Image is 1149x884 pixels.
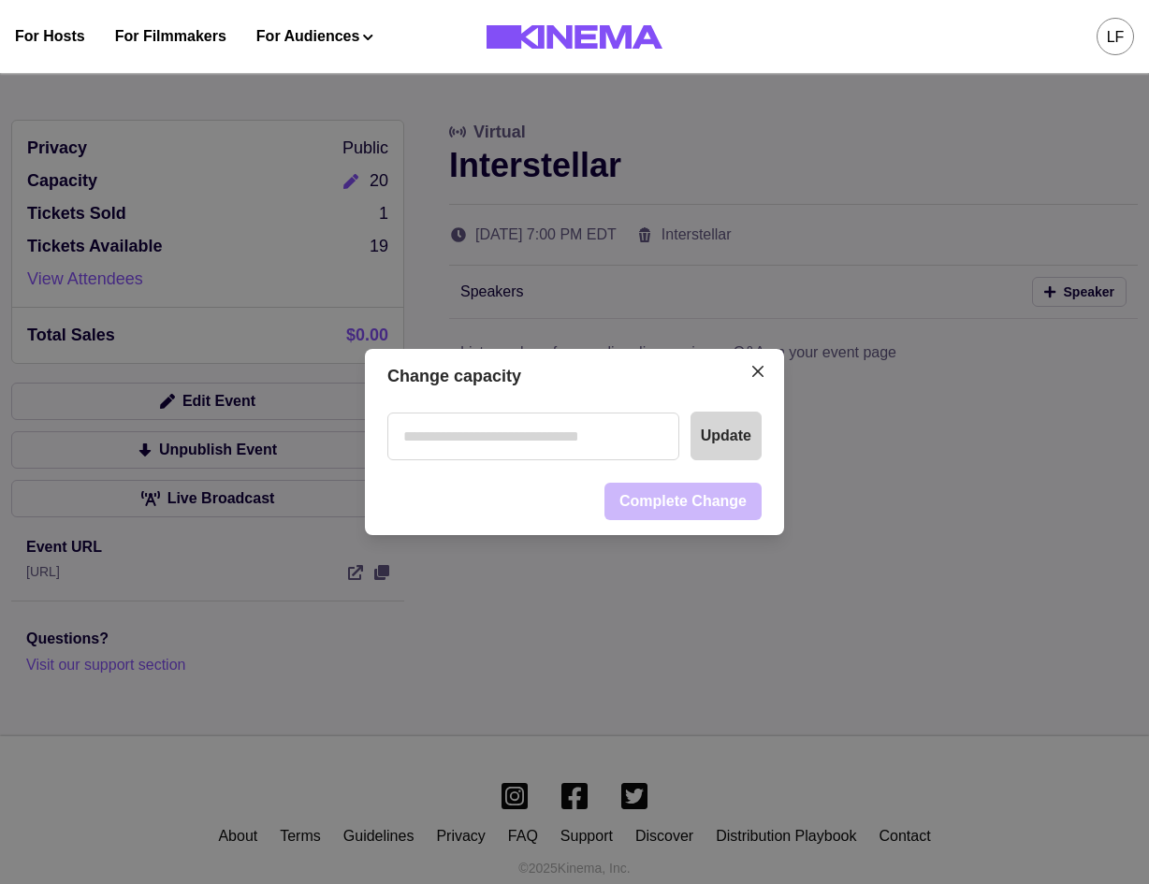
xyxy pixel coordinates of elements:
div: LF [1107,26,1125,49]
button: Close [743,356,773,386]
a: For Hosts [15,25,85,48]
header: Change capacity [365,349,784,404]
button: Complete Change [604,483,762,520]
button: Update [691,412,762,460]
a: For Filmmakers [115,25,226,48]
